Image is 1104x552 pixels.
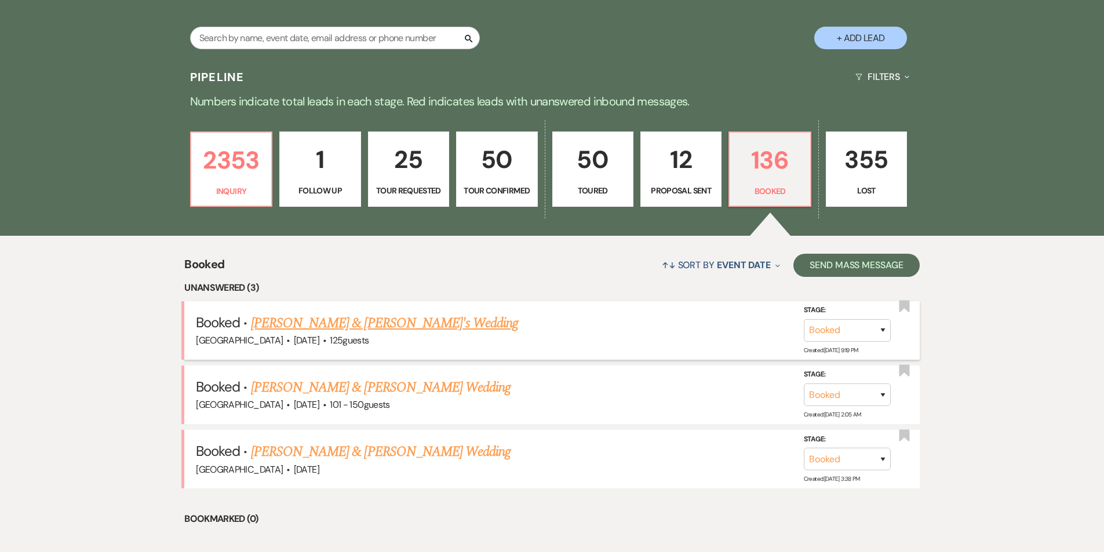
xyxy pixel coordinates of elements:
p: Tour Confirmed [464,184,530,197]
span: [DATE] [294,463,319,476]
label: Stage: [804,368,891,381]
p: Inquiry [198,185,264,198]
p: Numbers indicate total leads in each stage. Red indicates leads with unanswered inbound messages. [135,92,970,111]
button: Filters [851,61,914,92]
p: 50 [464,140,530,179]
a: [PERSON_NAME] & [PERSON_NAME] Wedding [251,441,511,462]
li: Unanswered (3) [184,280,920,295]
p: Toured [560,184,626,197]
p: 25 [376,140,442,179]
label: Stage: [804,433,891,446]
p: 355 [833,140,899,179]
span: 101 - 150 guests [330,399,389,411]
span: Created: [DATE] 9:19 PM [804,346,858,354]
a: 50Tour Confirmed [456,131,537,207]
a: [PERSON_NAME] & [PERSON_NAME] Wedding [251,377,511,398]
p: Booked [737,185,803,198]
button: Sort By Event Date [657,250,785,280]
span: Booked [184,255,224,280]
span: [GEOGRAPHIC_DATA] [196,334,283,346]
span: 125 guests [330,334,369,346]
p: 1 [287,140,353,179]
a: 2353Inquiry [190,131,272,207]
span: [DATE] [294,334,319,346]
p: 2353 [198,141,264,180]
span: ↑↓ [662,259,676,271]
span: Booked [196,378,240,396]
span: Booked [196,313,240,331]
a: 136Booked [728,131,811,207]
a: [PERSON_NAME] & [PERSON_NAME]'s Wedding [251,313,519,334]
label: Stage: [804,304,891,317]
button: Send Mass Message [793,254,920,277]
a: 1Follow Up [279,131,360,207]
span: [GEOGRAPHIC_DATA] [196,463,283,476]
p: Follow Up [287,184,353,197]
span: Booked [196,442,240,460]
span: Created: [DATE] 2:05 AM [804,411,861,418]
p: Tour Requested [376,184,442,197]
p: 136 [737,141,803,180]
span: [DATE] [294,399,319,411]
p: Lost [833,184,899,197]
span: Event Date [717,259,771,271]
button: + Add Lead [814,27,907,49]
li: Bookmarked (0) [184,511,920,527]
a: 50Toured [552,131,633,207]
span: [GEOGRAPHIC_DATA] [196,399,283,411]
p: 50 [560,140,626,179]
p: 12 [648,140,714,179]
span: Created: [DATE] 3:38 PM [804,475,860,482]
a: 12Proposal Sent [640,131,722,207]
h3: Pipeline [190,69,245,85]
p: Proposal Sent [648,184,714,197]
input: Search by name, event date, email address or phone number [190,27,480,49]
a: 25Tour Requested [368,131,449,207]
a: 355Lost [826,131,907,207]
